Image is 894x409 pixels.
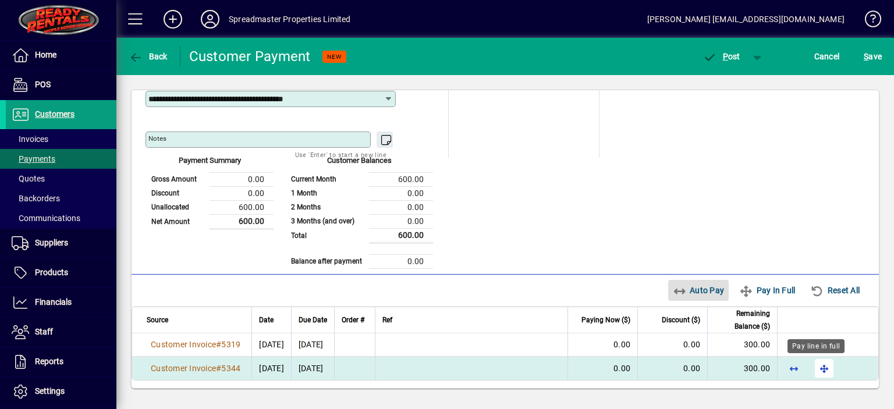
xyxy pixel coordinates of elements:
[673,281,725,300] span: Auto Pay
[35,327,53,336] span: Staff
[6,377,116,406] a: Settings
[146,186,210,200] td: Discount
[35,386,65,396] span: Settings
[126,46,171,67] button: Back
[221,340,240,349] span: 5319
[6,258,116,287] a: Products
[210,214,274,229] td: 600.00
[146,158,274,230] app-page-summary-card: Payment Summary
[210,172,274,186] td: 0.00
[229,10,350,29] div: Spreadmaster Properties Limited
[191,9,229,30] button: Profile
[613,340,630,349] span: 0.00
[291,357,334,380] td: [DATE]
[864,47,882,66] span: ave
[369,228,433,243] td: 600.00
[259,314,274,326] span: Date
[369,200,433,214] td: 0.00
[12,134,48,144] span: Invoices
[6,347,116,376] a: Reports
[35,297,72,307] span: Financials
[715,307,770,333] span: Remaining Balance ($)
[806,280,864,301] button: Reset All
[210,186,274,200] td: 0.00
[285,200,369,214] td: 2 Months
[35,109,74,119] span: Customers
[6,70,116,99] a: POS
[613,364,630,373] span: 0.00
[259,340,284,349] span: [DATE]
[35,50,56,59] span: Home
[811,46,843,67] button: Cancel
[146,155,274,172] div: Payment Summary
[683,364,700,373] span: 0.00
[814,47,840,66] span: Cancel
[285,254,369,268] td: Balance after payment
[35,80,51,89] span: POS
[299,314,327,326] span: Due Date
[285,228,369,243] td: Total
[744,340,771,349] span: 300.00
[6,208,116,228] a: Communications
[382,314,392,326] span: Ref
[12,174,45,183] span: Quotes
[147,314,168,326] span: Source
[151,340,216,349] span: Customer Invoice
[189,47,311,66] div: Customer Payment
[6,169,116,189] a: Quotes
[12,154,55,163] span: Payments
[647,10,845,29] div: [PERSON_NAME] [EMAIL_ADDRESS][DOMAIN_NAME]
[6,149,116,169] a: Payments
[6,41,116,70] a: Home
[739,281,795,300] span: Pay In Full
[147,338,244,351] a: Customer Invoice#5319
[6,318,116,347] a: Staff
[683,340,700,349] span: 0.00
[151,364,216,373] span: Customer Invoice
[327,53,342,61] span: NEW
[662,314,700,326] span: Discount ($)
[6,189,116,208] a: Backorders
[146,172,210,186] td: Gross Amount
[285,172,369,186] td: Current Month
[129,52,168,61] span: Back
[6,229,116,258] a: Suppliers
[147,362,244,375] a: Customer Invoice#5344
[285,158,433,269] app-page-summary-card: Customer Balances
[744,364,771,373] span: 300.00
[35,238,68,247] span: Suppliers
[810,281,860,300] span: Reset All
[148,134,166,143] mat-label: Notes
[6,129,116,149] a: Invoices
[221,364,240,373] span: 5344
[216,364,221,373] span: #
[35,268,68,277] span: Products
[697,46,746,67] button: Post
[285,186,369,200] td: 1 Month
[146,200,210,214] td: Unallocated
[864,52,868,61] span: S
[342,314,364,326] span: Order #
[703,52,740,61] span: ost
[295,148,386,161] mat-hint: Use 'Enter' to start a new line
[259,364,284,373] span: [DATE]
[6,288,116,317] a: Financials
[369,254,433,268] td: 0.00
[581,314,630,326] span: Paying Now ($)
[210,200,274,214] td: 600.00
[285,155,433,172] div: Customer Balances
[12,214,80,223] span: Communications
[35,357,63,366] span: Reports
[369,186,433,200] td: 0.00
[369,214,433,228] td: 0.00
[369,172,433,186] td: 600.00
[291,333,334,357] td: [DATE]
[116,46,180,67] app-page-header-button: Back
[735,280,800,301] button: Pay In Full
[668,280,729,301] button: Auto Pay
[285,214,369,228] td: 3 Months (and over)
[146,214,210,229] td: Net Amount
[154,9,191,30] button: Add
[787,339,845,353] div: Pay line in full
[12,194,60,203] span: Backorders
